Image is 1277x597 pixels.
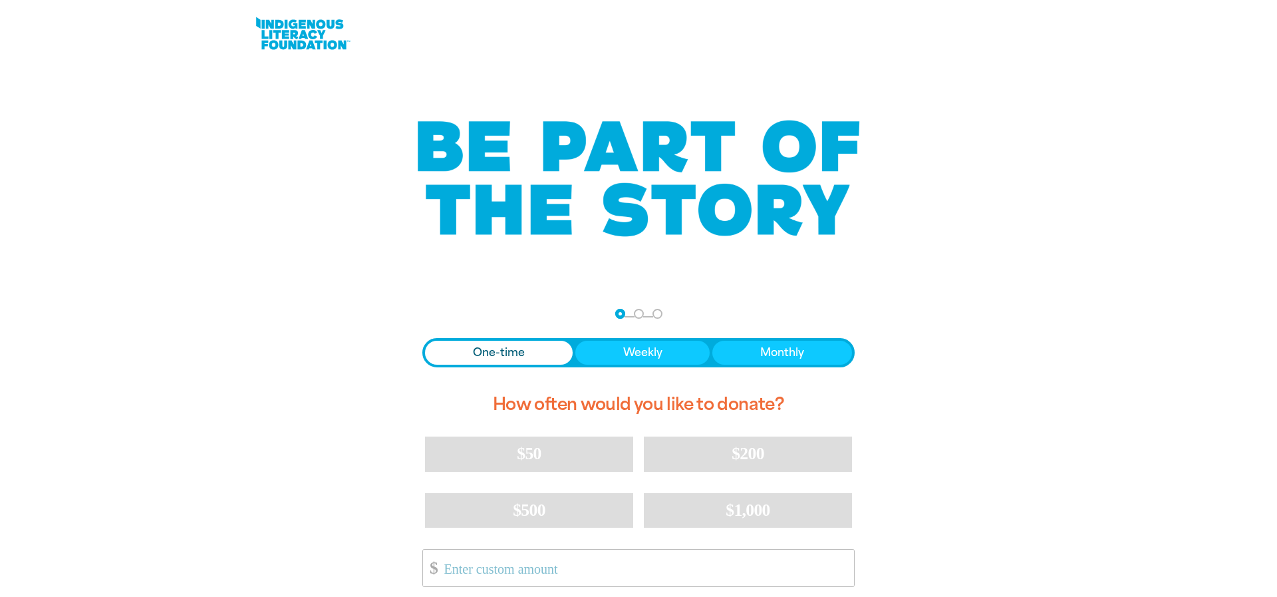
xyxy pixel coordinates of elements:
span: $50 [517,444,541,463]
div: Donation frequency [422,338,855,367]
button: $500 [425,493,633,528]
button: $1,000 [644,493,852,528]
input: Enter custom amount [435,550,854,586]
button: One-time [425,341,573,365]
h2: How often would you like to donate? [422,383,855,426]
span: $1,000 [726,500,770,520]
span: $ [423,553,438,583]
button: Navigate to step 1 of 3 to enter your donation amount [615,309,625,319]
span: $500 [513,500,545,520]
button: Weekly [575,341,710,365]
button: Navigate to step 3 of 3 to enter your payment details [652,309,662,319]
button: Monthly [712,341,852,365]
button: $50 [425,437,633,471]
button: Navigate to step 2 of 3 to enter your details [634,309,644,319]
span: Weekly [623,345,662,361]
span: Monthly [760,345,804,361]
button: $200 [644,437,852,471]
span: $200 [732,444,764,463]
img: Be part of the story [406,94,871,264]
span: One-time [473,345,525,361]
